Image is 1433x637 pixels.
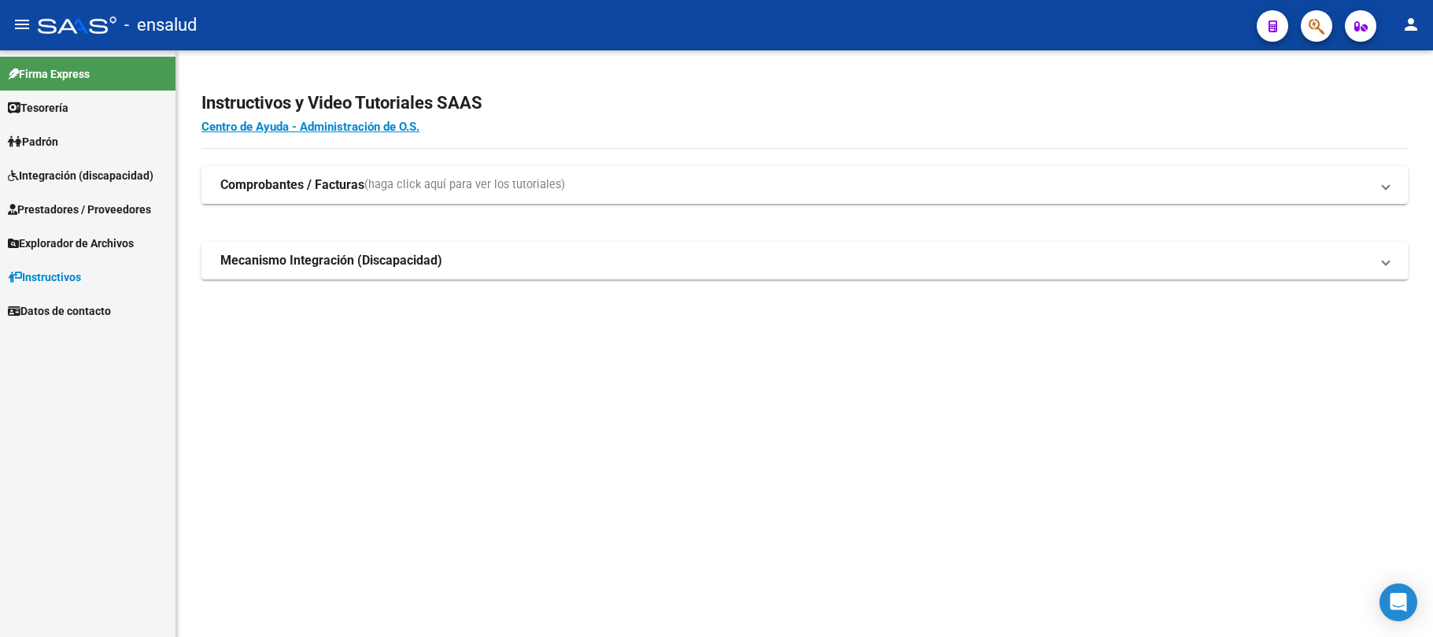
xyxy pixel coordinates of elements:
span: Padrón [8,133,58,150]
span: Instructivos [8,269,81,286]
span: Explorador de Archivos [8,235,134,252]
mat-icon: person [1402,15,1420,34]
span: Tesorería [8,99,68,117]
strong: Mecanismo Integración (Discapacidad) [220,252,442,269]
span: (haga click aquí para ver los tutoriales) [364,176,565,194]
span: Integración (discapacidad) [8,167,153,184]
h2: Instructivos y Video Tutoriales SAAS [201,88,1408,118]
div: Open Intercom Messenger [1379,583,1417,621]
mat-expansion-panel-header: Comprobantes / Facturas(haga click aquí para ver los tutoriales) [201,166,1408,204]
span: - ensalud [124,8,197,43]
a: Centro de Ayuda - Administración de O.S. [201,120,419,134]
span: Datos de contacto [8,302,111,320]
mat-icon: menu [13,15,31,34]
strong: Comprobantes / Facturas [220,176,364,194]
span: Firma Express [8,65,90,83]
span: Prestadores / Proveedores [8,201,151,218]
mat-expansion-panel-header: Mecanismo Integración (Discapacidad) [201,242,1408,280]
